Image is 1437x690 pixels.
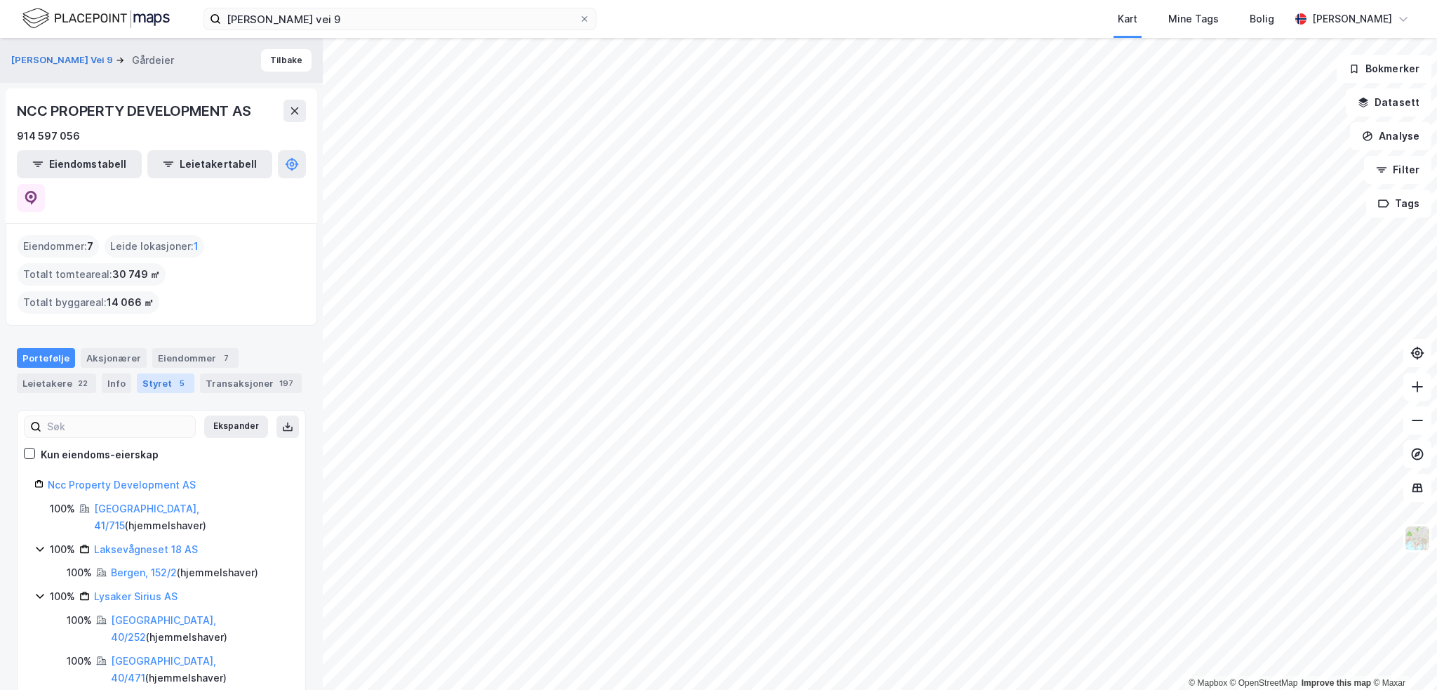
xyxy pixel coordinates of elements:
div: Kun eiendoms-eierskap [41,446,159,463]
div: 7 [219,351,233,365]
button: Ekspander [204,416,268,438]
div: Gårdeier [132,52,174,69]
div: Totalt tomteareal : [18,263,166,286]
button: Analyse [1350,122,1431,150]
div: Totalt byggareal : [18,291,159,314]
img: logo.f888ab2527a4732fd821a326f86c7f29.svg [22,6,170,31]
div: Kontrollprogram for chat [1367,623,1437,690]
div: Bolig [1250,11,1274,27]
div: 100% [67,612,92,629]
span: 14 066 ㎡ [107,294,154,311]
img: Z [1404,525,1431,552]
div: ( hjemmelshaver ) [111,612,288,646]
div: 100% [50,588,75,605]
div: 197 [276,376,296,390]
div: Eiendommer : [18,235,99,258]
div: 100% [50,500,75,517]
div: Mine Tags [1168,11,1219,27]
a: Bergen, 152/2 [111,566,177,578]
button: Filter [1364,156,1431,184]
span: 30 749 ㎡ [112,266,160,283]
div: 100% [67,653,92,670]
button: Datasett [1346,88,1431,117]
button: Eiendomstabell [17,150,142,178]
div: Eiendommer [152,348,239,368]
button: Leietakertabell [147,150,272,178]
div: NCC PROPERTY DEVELOPMENT AS [17,100,254,122]
div: Portefølje [17,348,75,368]
div: Transaksjoner [200,373,302,393]
a: Laksevågneset 18 AS [94,543,198,555]
span: 1 [194,238,199,255]
button: [PERSON_NAME] Vei 9 [11,53,116,67]
a: [GEOGRAPHIC_DATA], 41/715 [94,503,199,531]
div: 100% [67,564,92,581]
div: Info [102,373,131,393]
div: 100% [50,541,75,558]
button: Tilbake [261,49,312,72]
div: 5 [175,376,189,390]
div: Aksjonærer [81,348,147,368]
a: Ncc Property Development AS [48,479,196,491]
input: Søk [41,416,195,437]
input: Søk på adresse, matrikkel, gårdeiere, leietakere eller personer [221,8,579,29]
div: Kart [1118,11,1137,27]
button: Tags [1366,190,1431,218]
a: Lysaker Sirius AS [94,590,178,602]
span: 7 [87,238,93,255]
iframe: Chat Widget [1367,623,1437,690]
div: [PERSON_NAME] [1312,11,1392,27]
a: OpenStreetMap [1230,678,1298,688]
div: ( hjemmelshaver ) [94,500,288,534]
div: Leietakere [17,373,96,393]
div: 914 597 056 [17,128,80,145]
a: Mapbox [1189,678,1227,688]
a: [GEOGRAPHIC_DATA], 40/471 [111,655,216,684]
a: Improve this map [1302,678,1371,688]
div: ( hjemmelshaver ) [111,564,258,581]
div: 22 [75,376,91,390]
button: Bokmerker [1337,55,1431,83]
div: Leide lokasjoner : [105,235,204,258]
div: Styret [137,373,194,393]
a: [GEOGRAPHIC_DATA], 40/252 [111,614,216,643]
div: ( hjemmelshaver ) [111,653,288,686]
